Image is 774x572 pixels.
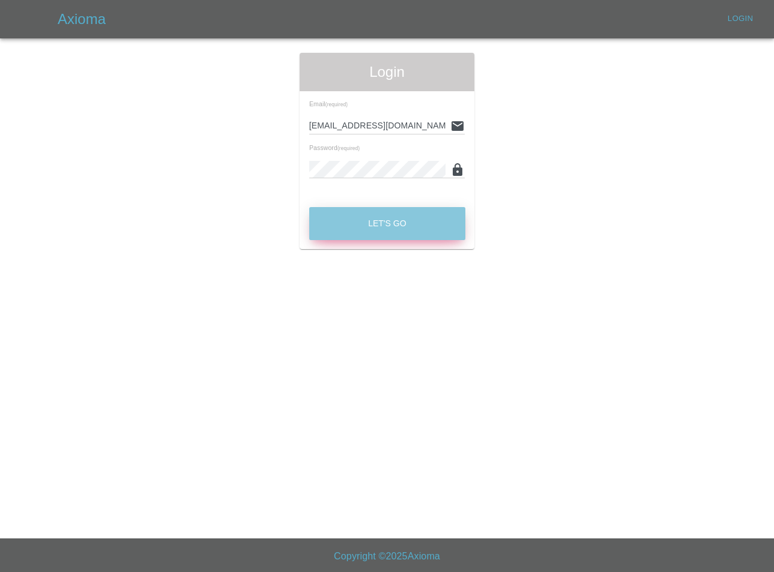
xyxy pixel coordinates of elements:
small: (required) [325,102,347,107]
h5: Axioma [58,10,106,29]
button: Let's Go [309,207,465,240]
a: Login [721,10,760,28]
span: Email [309,100,348,107]
h6: Copyright © 2025 Axioma [10,548,764,565]
span: Password [309,144,360,151]
small: (required) [337,146,360,151]
span: Login [309,62,465,82]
